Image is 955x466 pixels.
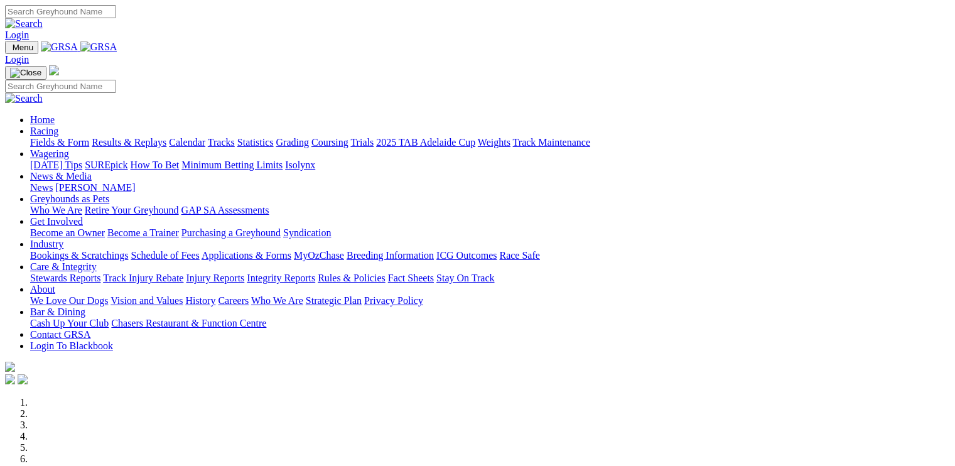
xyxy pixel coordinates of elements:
[107,227,179,238] a: Become a Trainer
[347,250,434,261] a: Breeding Information
[30,295,108,306] a: We Love Our Dogs
[30,182,950,193] div: News & Media
[30,239,63,249] a: Industry
[350,137,374,148] a: Trials
[30,261,97,272] a: Care & Integrity
[41,41,78,53] img: GRSA
[30,205,82,215] a: Who We Are
[30,137,950,148] div: Racing
[218,295,249,306] a: Careers
[30,318,109,328] a: Cash Up Your Club
[30,295,950,306] div: About
[30,250,128,261] a: Bookings & Scratchings
[30,137,89,148] a: Fields & Form
[30,205,950,216] div: Greyhounds as Pets
[5,374,15,384] img: facebook.svg
[85,205,179,215] a: Retire Your Greyhound
[111,295,183,306] a: Vision and Values
[436,250,497,261] a: ICG Outcomes
[30,182,53,193] a: News
[30,329,90,340] a: Contact GRSA
[131,160,180,170] a: How To Bet
[5,18,43,30] img: Search
[181,227,281,238] a: Purchasing a Greyhound
[30,227,105,238] a: Become an Owner
[18,374,28,384] img: twitter.svg
[85,160,127,170] a: SUREpick
[30,193,109,204] a: Greyhounds as Pets
[318,273,386,283] a: Rules & Policies
[30,250,950,261] div: Industry
[436,273,494,283] a: Stay On Track
[111,318,266,328] a: Chasers Restaurant & Function Centre
[376,137,475,148] a: 2025 TAB Adelaide Cup
[30,126,58,136] a: Racing
[92,137,166,148] a: Results & Replays
[5,80,116,93] input: Search
[5,5,116,18] input: Search
[30,227,950,239] div: Get Involved
[5,41,38,54] button: Toggle navigation
[276,137,309,148] a: Grading
[499,250,539,261] a: Race Safe
[30,273,950,284] div: Care & Integrity
[237,137,274,148] a: Statistics
[283,227,331,238] a: Syndication
[131,250,199,261] a: Schedule of Fees
[5,93,43,104] img: Search
[30,306,85,317] a: Bar & Dining
[5,30,29,40] a: Login
[30,273,100,283] a: Stewards Reports
[30,114,55,125] a: Home
[55,182,135,193] a: [PERSON_NAME]
[30,340,113,351] a: Login To Blackbook
[30,216,83,227] a: Get Involved
[30,148,69,159] a: Wagering
[49,65,59,75] img: logo-grsa-white.png
[202,250,291,261] a: Applications & Forms
[285,160,315,170] a: Isolynx
[80,41,117,53] img: GRSA
[30,160,950,171] div: Wagering
[294,250,344,261] a: MyOzChase
[513,137,590,148] a: Track Maintenance
[5,66,46,80] button: Toggle navigation
[364,295,423,306] a: Privacy Policy
[388,273,434,283] a: Fact Sheets
[311,137,348,148] a: Coursing
[478,137,510,148] a: Weights
[5,54,29,65] a: Login
[5,362,15,372] img: logo-grsa-white.png
[185,295,215,306] a: History
[181,205,269,215] a: GAP SA Assessments
[103,273,183,283] a: Track Injury Rebate
[10,68,41,78] img: Close
[30,284,55,295] a: About
[186,273,244,283] a: Injury Reports
[181,160,283,170] a: Minimum Betting Limits
[306,295,362,306] a: Strategic Plan
[30,160,82,170] a: [DATE] Tips
[13,43,33,52] span: Menu
[30,171,92,182] a: News & Media
[169,137,205,148] a: Calendar
[247,273,315,283] a: Integrity Reports
[30,318,950,329] div: Bar & Dining
[208,137,235,148] a: Tracks
[251,295,303,306] a: Who We Are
